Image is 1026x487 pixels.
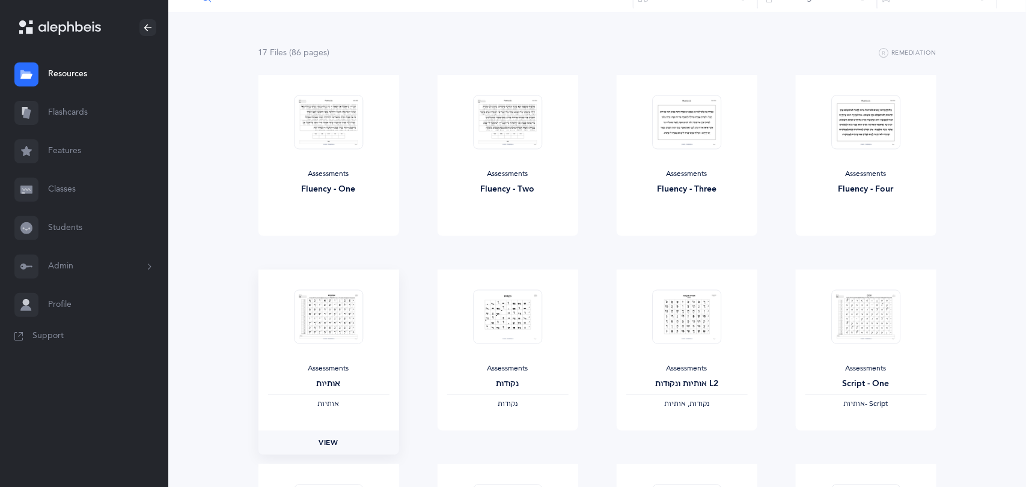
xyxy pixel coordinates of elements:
img: Test_Form_-_%D7%90%D7%95%D7%AA%D7%99%D7%95%D7%AA_%D7%95%D7%A0%D7%A7%D7%95%D7%93%D7%95%D7%AA_L2_th... [652,289,721,344]
div: אותיות ונקודות L2 [626,378,748,390]
div: Assessments [447,364,569,374]
span: ‫נקודות‬ [498,399,518,408]
img: Fluency_3_thumbnail_1683460130.png [652,95,721,150]
span: ‫אותיות‬ [844,399,866,408]
div: Assessments [805,169,927,179]
img: Test_Form_-_%D7%90%D7%95%D7%AA%D7%99%D7%95%D7%AA_-Script_thumbnail_1703785823.png [831,289,900,344]
a: View [258,431,399,455]
span: View [319,437,338,448]
div: Assessments [447,169,569,179]
img: Test_Form_-_%D7%90%D7%95%D7%AA%D7%99%D7%95%D7%AA_thumbnail_1703568131.png [294,289,363,344]
div: Fluency - Four [805,183,927,196]
div: נקודות [447,378,569,390]
div: Assessments [268,169,389,179]
span: s [284,48,287,58]
span: 17 File [258,48,287,58]
div: Assessments [626,169,748,179]
button: Remediation [879,46,936,61]
img: Test_Form_-_%D7%A0%D7%A7%D7%95%D7%93%D7%95%D7%AA_thumbnail_1703568348.png [473,289,542,344]
div: Assessments [268,364,389,374]
img: Fluency_2_thumbnail_1683460130.png [473,95,542,150]
div: אותיות [268,378,389,390]
div: Assessments [626,364,748,374]
div: Script - One [805,378,927,390]
span: (86 page ) [290,48,330,58]
div: Fluency - Three [626,183,748,196]
img: Fluency_4_thumbnail_1683460130.png [831,95,900,150]
div: Fluency - One [268,183,389,196]
div: Fluency - Two [447,183,569,196]
span: ‫אותיות‬ [318,399,340,408]
span: Support [32,330,64,342]
span: s [324,48,328,58]
span: ‫נקודות, אותיות‬ [664,399,709,408]
img: Fluency_1_thumbnail_1683460130.png [294,95,363,150]
div: - Script [805,399,927,409]
div: Assessments [805,364,927,374]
